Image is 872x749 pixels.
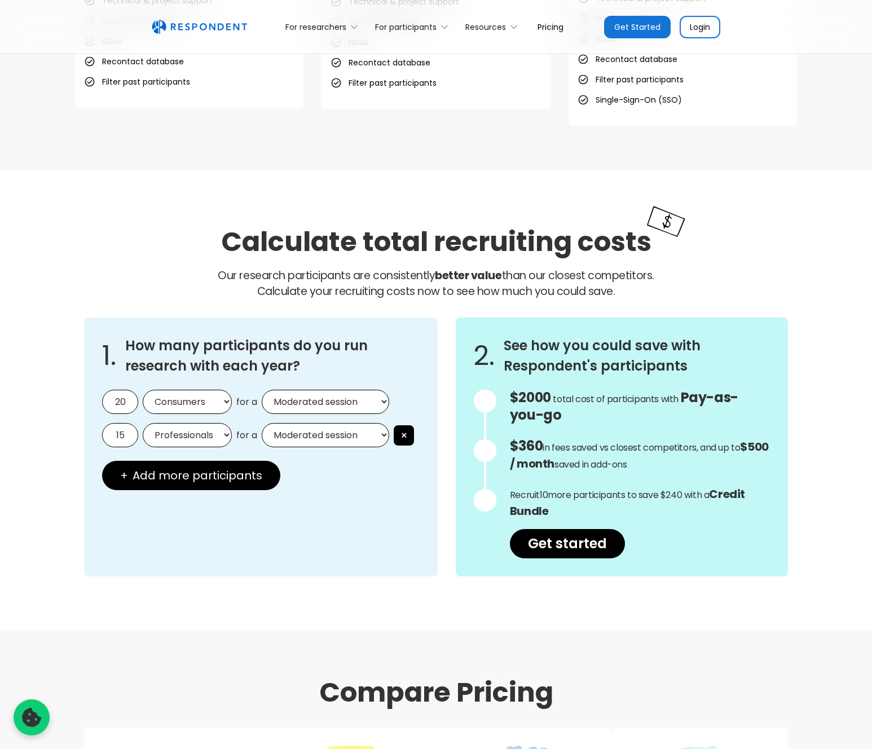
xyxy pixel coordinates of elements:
[394,425,414,446] button: ×
[578,92,682,108] li: Single-Sign-On (SSO)
[236,396,257,408] span: for a
[75,676,797,710] h1: Compare Pricing
[84,74,190,90] li: Filter past participants
[84,268,788,299] p: Our research participants are consistently than our closest competitors.
[102,350,116,362] span: 1.
[102,461,280,490] button: + Add more participants
[510,388,738,424] span: Pay-as-you-go
[540,488,548,501] span: 10
[510,486,770,520] p: Recruit more participants to save $240 with a
[604,16,671,38] a: Get Started
[504,336,770,376] h3: See how you could save with Respondent's participants
[120,470,128,481] span: +
[331,75,437,91] li: Filter past participants
[510,438,770,473] p: in fees saved vs closest competitors, and up to saved in add-ons
[553,393,679,406] span: total cost of participants with
[331,55,430,71] li: Recontact database
[510,437,543,455] span: $360
[221,223,651,261] h2: Calculate total recruiting costs
[152,20,247,34] img: Untitled UI logotext
[435,268,501,283] strong: better value
[578,51,677,67] li: Recontact database
[369,14,459,40] div: For participants
[257,284,615,299] span: Calculate your recruiting costs now to see how much you could save.
[510,529,625,558] a: Get started
[474,350,495,362] span: 2.
[236,430,257,441] span: for a
[285,21,346,33] div: For researchers
[133,470,262,481] span: Add more participants
[529,14,572,40] a: Pricing
[375,21,437,33] div: For participants
[680,16,720,38] a: Login
[459,14,529,40] div: Resources
[84,54,184,69] li: Recontact database
[510,388,551,407] span: $2000
[152,20,247,34] a: home
[510,439,769,472] strong: $500 / month
[578,72,684,87] li: Filter past participants
[279,14,369,40] div: For researchers
[125,336,420,376] h3: How many participants do you run research with each year?
[465,21,506,33] div: Resources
